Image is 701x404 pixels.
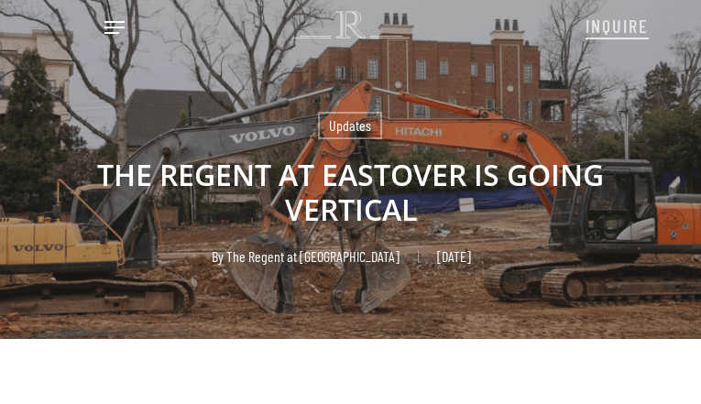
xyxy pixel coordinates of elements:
span: By [212,250,224,263]
span: INQUIRE [586,15,649,37]
h1: THE REGENT AT EASTOVER IS GOING VERTICAL [42,139,659,246]
a: Navigation Menu [104,18,125,37]
a: INQUIRE [586,5,649,44]
a: Updates [318,112,382,139]
span: [DATE] [418,250,489,263]
a: The Regent at [GEOGRAPHIC_DATA] [226,247,400,265]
